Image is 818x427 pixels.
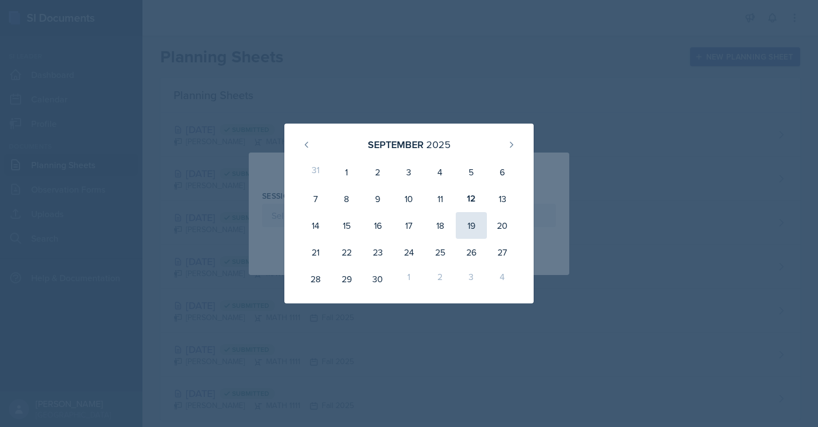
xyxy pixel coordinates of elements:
div: 6 [487,159,518,185]
div: 4 [487,266,518,292]
div: 13 [487,185,518,212]
div: 22 [331,239,362,266]
div: 19 [456,212,487,239]
div: 7 [300,185,331,212]
div: 4 [425,159,456,185]
div: 30 [362,266,393,292]
div: 2025 [426,137,451,152]
div: 27 [487,239,518,266]
div: 9 [362,185,393,212]
div: 21 [300,239,331,266]
div: 2 [425,266,456,292]
div: 14 [300,212,331,239]
div: 25 [425,239,456,266]
div: 10 [393,185,425,212]
div: 5 [456,159,487,185]
div: 11 [425,185,456,212]
div: 29 [331,266,362,292]
div: 16 [362,212,393,239]
div: 2 [362,159,393,185]
div: 28 [300,266,331,292]
div: 24 [393,239,425,266]
div: 26 [456,239,487,266]
div: 12 [456,185,487,212]
div: 1 [393,266,425,292]
div: 18 [425,212,456,239]
div: 3 [456,266,487,292]
div: 8 [331,185,362,212]
div: 15 [331,212,362,239]
div: 3 [393,159,425,185]
div: 1 [331,159,362,185]
div: September [368,137,423,152]
div: 23 [362,239,393,266]
div: 17 [393,212,425,239]
div: 20 [487,212,518,239]
div: 31 [300,159,331,185]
